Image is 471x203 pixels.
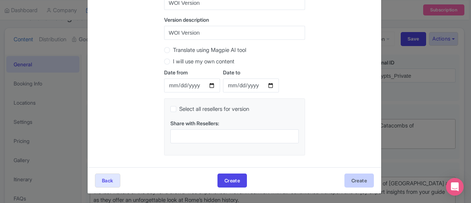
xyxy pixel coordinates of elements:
[170,120,219,126] span: Share with Resellers:
[179,105,249,112] span: Select all resellers for version
[344,174,374,188] button: Create
[173,46,246,55] label: Translate using Magpie AI tool
[217,174,247,188] button: Create
[223,69,240,76] span: Date to
[173,57,234,66] label: I will use my own content
[164,17,209,23] span: Version description
[164,69,188,76] span: Date from
[446,178,464,196] div: Open Intercom Messenger
[95,174,120,188] button: Back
